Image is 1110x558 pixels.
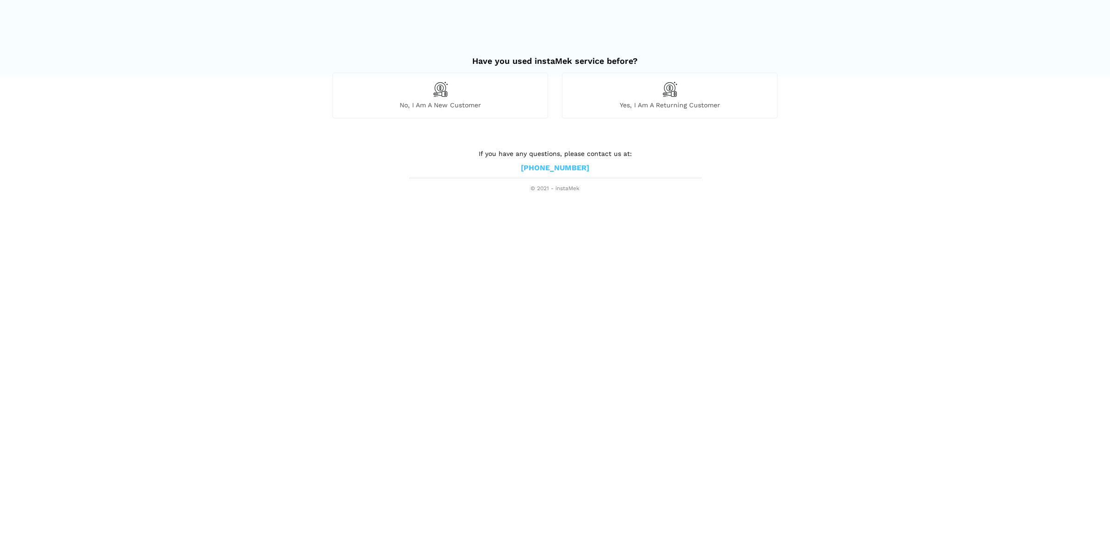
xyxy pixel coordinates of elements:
span: Yes, I am a returning customer [562,101,777,109]
span: No, I am a new customer [333,101,548,109]
p: If you have any questions, please contact us at: [409,149,701,159]
a: [PHONE_NUMBER] [521,163,589,173]
h2: Have you used instaMek service before? [333,47,777,66]
span: © 2021 - instaMek [409,185,701,192]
